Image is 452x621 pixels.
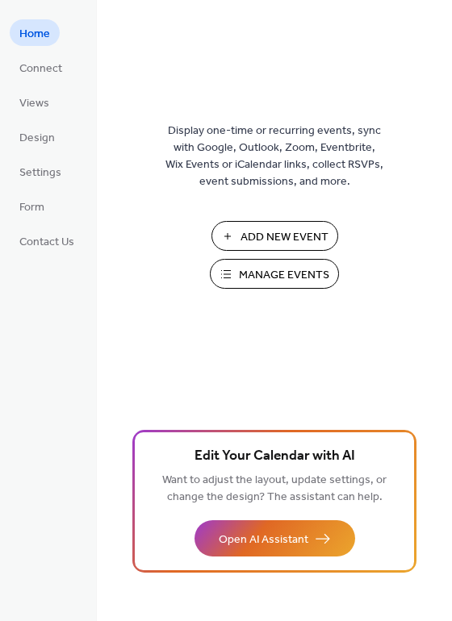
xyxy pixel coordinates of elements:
span: Add New Event [241,229,329,246]
span: Connect [19,60,62,77]
span: Form [19,199,44,216]
a: Views [10,89,59,115]
a: Contact Us [10,227,84,254]
span: Want to adjust the layout, update settings, or change the design? The assistant can help. [162,469,387,508]
span: Display one-time or recurring events, sync with Google, Outlook, Zoom, Eventbrite, Wix Events or ... [165,123,383,190]
span: Open AI Assistant [219,531,308,548]
a: Connect [10,54,72,81]
a: Form [10,193,54,219]
span: Home [19,26,50,43]
span: Contact Us [19,234,74,251]
button: Open AI Assistant [195,520,355,556]
button: Manage Events [210,259,339,289]
a: Design [10,123,65,150]
span: Views [19,95,49,112]
a: Settings [10,158,71,185]
button: Add New Event [211,221,338,251]
span: Design [19,130,55,147]
span: Manage Events [239,267,329,284]
span: Settings [19,165,61,181]
a: Home [10,19,60,46]
span: Edit Your Calendar with AI [195,445,355,468]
